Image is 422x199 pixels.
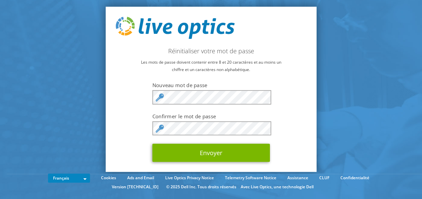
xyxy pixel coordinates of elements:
a: Cookies [96,174,121,182]
label: Nouveau mot de passe [152,82,270,88]
label: Confirmer le mot de passe [152,113,270,120]
a: Assistance [282,174,313,182]
a: Ads and Email [122,174,159,182]
img: live_optics_svg.svg [115,17,234,39]
li: Avec Live Optics, une technologie Dell [241,183,314,191]
a: CLUF [314,174,334,182]
a: Confidentialité [335,174,374,182]
li: Version [TECHNICAL_ID] [108,183,162,191]
a: Telemetry Software Notice [220,174,281,182]
button: Envoyer [152,144,270,162]
li: © 2025 Dell Inc. Tous droits réservés [163,183,240,191]
a: Live Optics Privacy Notice [160,174,219,182]
p: Les mots de passe doivent contenir entre 8 et 20 caractères et au moins un chiffre et un caractèr... [115,59,307,73]
h2: Réinitialiser votre mot de passe [115,47,307,55]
